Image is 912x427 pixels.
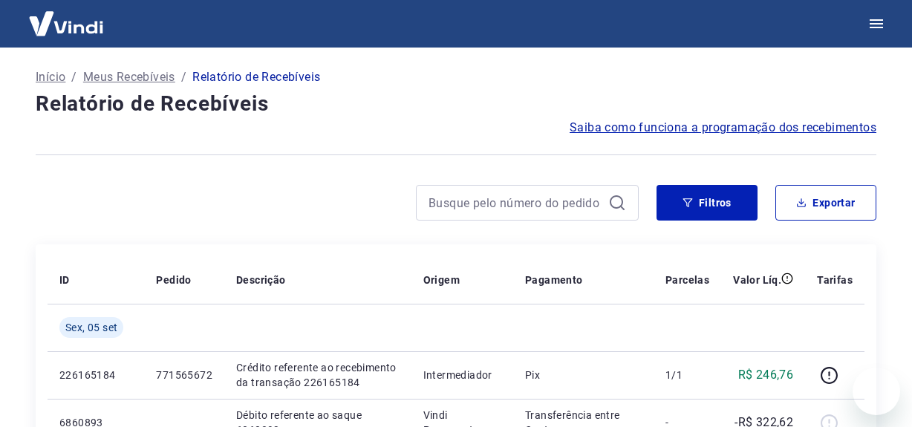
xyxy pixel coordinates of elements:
[65,320,117,335] span: Sex, 05 set
[423,368,502,382] p: Intermediador
[59,368,132,382] p: 226165184
[665,273,709,287] p: Parcelas
[18,1,114,46] img: Vindi
[36,68,65,86] a: Início
[156,273,191,287] p: Pedido
[36,89,876,119] h4: Relatório de Recebíveis
[665,368,709,382] p: 1/1
[570,119,876,137] a: Saiba como funciona a programação dos recebimentos
[733,273,781,287] p: Valor Líq.
[71,68,76,86] p: /
[192,68,320,86] p: Relatório de Recebíveis
[423,273,460,287] p: Origem
[775,185,876,221] button: Exportar
[657,185,758,221] button: Filtros
[236,273,286,287] p: Descrição
[236,360,400,390] p: Crédito referente ao recebimento da transação 226165184
[156,368,212,382] p: 771565672
[817,273,853,287] p: Tarifas
[83,68,175,86] a: Meus Recebíveis
[181,68,186,86] p: /
[525,273,583,287] p: Pagamento
[738,366,794,384] p: R$ 246,76
[59,273,70,287] p: ID
[525,368,642,382] p: Pix
[853,368,900,415] iframe: Botão para abrir a janela de mensagens
[429,192,602,214] input: Busque pelo número do pedido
